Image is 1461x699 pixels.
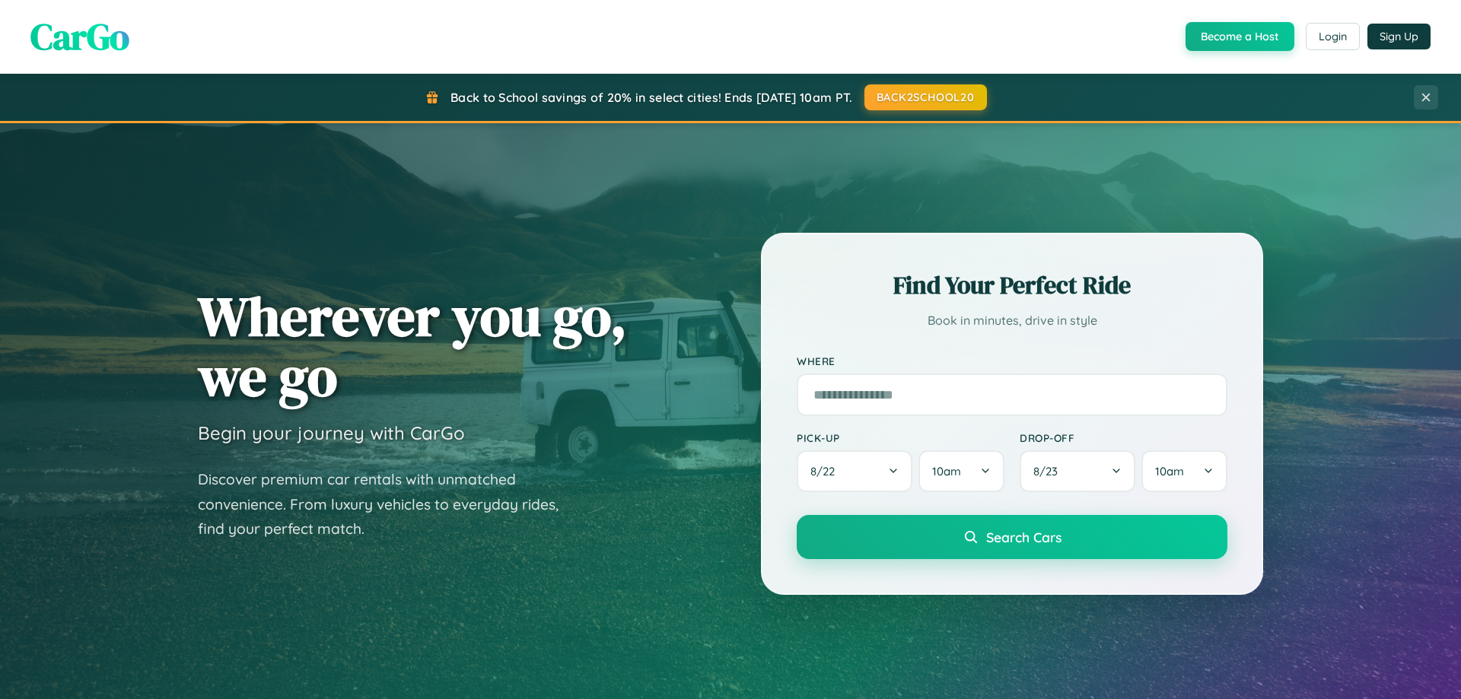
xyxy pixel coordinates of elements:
h2: Find Your Perfect Ride [797,268,1227,302]
h1: Wherever you go, we go [198,286,627,406]
span: Back to School savings of 20% in select cities! Ends [DATE] 10am PT. [450,90,852,105]
button: 10am [918,450,1004,492]
button: 8/22 [797,450,912,492]
button: 10am [1141,450,1227,492]
span: 10am [1155,464,1184,478]
button: BACK2SCHOOL20 [864,84,987,110]
button: Search Cars [797,515,1227,559]
label: Where [797,354,1227,367]
span: Search Cars [986,529,1062,545]
label: Drop-off [1020,431,1227,444]
h3: Begin your journey with CarGo [198,421,465,444]
span: 10am [932,464,961,478]
button: Login [1306,23,1360,50]
button: Sign Up [1367,24,1431,49]
p: Book in minutes, drive in style [797,310,1227,332]
span: CarGo [30,11,129,62]
button: 8/23 [1020,450,1135,492]
label: Pick-up [797,431,1004,444]
p: Discover premium car rentals with unmatched convenience. From luxury vehicles to everyday rides, ... [198,467,578,542]
span: 8 / 22 [810,464,842,478]
span: 8 / 23 [1033,464,1065,478]
button: Become a Host [1186,22,1294,51]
